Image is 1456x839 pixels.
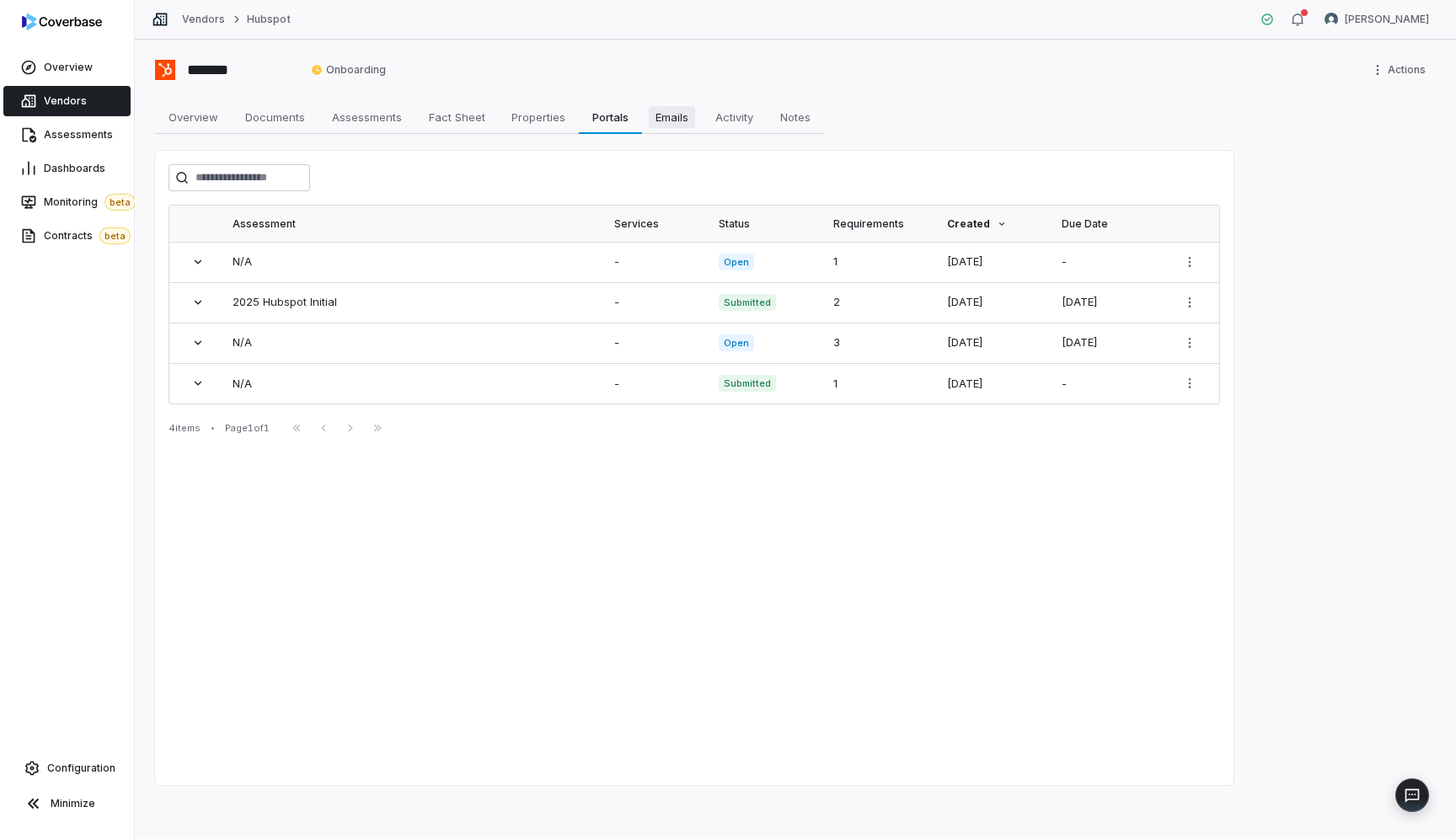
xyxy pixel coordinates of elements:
[238,106,312,128] span: Documents
[833,206,928,242] div: Requirements
[947,206,1041,242] div: Created
[233,376,593,393] div: N/A
[719,375,776,392] span: Submitted
[947,335,983,349] span: [DATE]
[1176,249,1203,275] button: More actions
[719,206,813,242] div: Status
[1062,206,1156,242] div: Due Date
[505,106,572,128] span: Properties
[3,52,131,83] a: Overview
[104,194,136,211] span: beta
[1345,13,1429,26] span: [PERSON_NAME]
[719,294,776,311] span: Submitted
[3,86,131,116] a: Vendors
[3,153,131,184] a: Dashboards
[211,422,215,434] div: •
[51,797,95,810] span: Minimize
[1062,335,1098,349] span: [DATE]
[833,334,928,351] div: 3
[719,334,754,351] span: Open
[773,106,817,128] span: Notes
[1176,330,1203,355] button: More actions
[947,254,983,268] span: [DATE]
[233,334,593,351] div: N/A
[1325,13,1338,26] img: Tom Jodoin avatar
[233,295,337,308] a: 2025 Hubspot Initial
[44,227,131,244] span: Contracts
[614,334,699,351] div: -
[947,377,983,390] span: [DATE]
[7,787,127,820] button: Minimize
[422,106,492,128] span: Fact Sheet
[1062,295,1098,308] span: [DATE]
[947,295,983,308] span: [DATE]
[44,94,87,108] span: Vendors
[709,106,760,128] span: Activity
[233,206,593,242] div: Assessment
[1052,242,1166,282] td: -
[1052,363,1166,403] td: -
[325,106,409,128] span: Assessments
[44,162,105,175] span: Dashboards
[833,254,928,270] div: 1
[99,227,131,244] span: beta
[247,13,290,26] a: Hubspot
[7,753,127,783] a: Configuration
[162,106,225,128] span: Overview
[233,254,593,270] div: N/A
[614,376,699,393] div: -
[44,128,113,142] span: Assessments
[3,221,131,251] a: Contractsbeta
[614,294,699,311] div: -
[47,762,115,775] span: Configuration
[182,13,225,26] a: Vendors
[3,120,131,150] a: Assessments
[311,63,386,77] span: Onboarding
[586,106,634,128] span: Portals
[1314,7,1439,32] button: Tom Jodoin avatar[PERSON_NAME]
[649,106,695,128] span: Emails
[833,376,928,393] div: 1
[169,422,201,435] div: 4 items
[1366,57,1436,83] button: More actions
[225,422,270,435] div: Page 1 of 1
[719,254,754,270] span: Open
[44,194,136,211] span: Monitoring
[614,254,699,270] div: -
[614,206,699,242] div: Services
[833,294,928,311] div: 2
[1176,371,1203,396] button: More actions
[1176,290,1203,315] button: More actions
[44,61,93,74] span: Overview
[3,187,131,217] a: Monitoringbeta
[22,13,102,30] img: logo-D7KZi-bG.svg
